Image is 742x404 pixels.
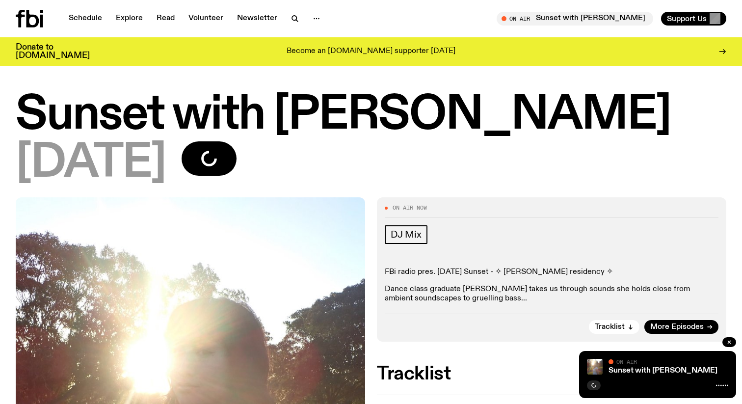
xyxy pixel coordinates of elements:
span: Support Us [667,14,707,23]
span: On Air Now [393,205,427,211]
p: FBi radio pres. [DATE] Sunset - ✧ [PERSON_NAME] residency ✧ [385,268,718,277]
span: [DATE] [16,141,166,186]
a: Read [151,12,181,26]
button: On AirSunset with [PERSON_NAME] [497,12,653,26]
span: On Air [616,358,637,365]
h3: Donate to [DOMAIN_NAME] [16,43,90,60]
a: Volunteer [183,12,229,26]
h1: Sunset with [PERSON_NAME] [16,93,726,137]
a: DJ Mix [385,225,427,244]
span: More Episodes [650,323,704,331]
h2: Tracklist [377,365,726,383]
a: Explore [110,12,149,26]
a: More Episodes [644,320,718,334]
a: Schedule [63,12,108,26]
button: Tracklist [589,320,639,334]
a: Sunset with [PERSON_NAME] [609,367,717,375]
button: Support Us [661,12,726,26]
p: Become an [DOMAIN_NAME] supporter [DATE] [287,47,455,56]
span: Tracklist [595,323,625,331]
p: Dance class graduate [PERSON_NAME] takes us through sounds she holds close from ambient soundscap... [385,285,718,303]
span: DJ Mix [391,229,422,240]
a: Newsletter [231,12,283,26]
